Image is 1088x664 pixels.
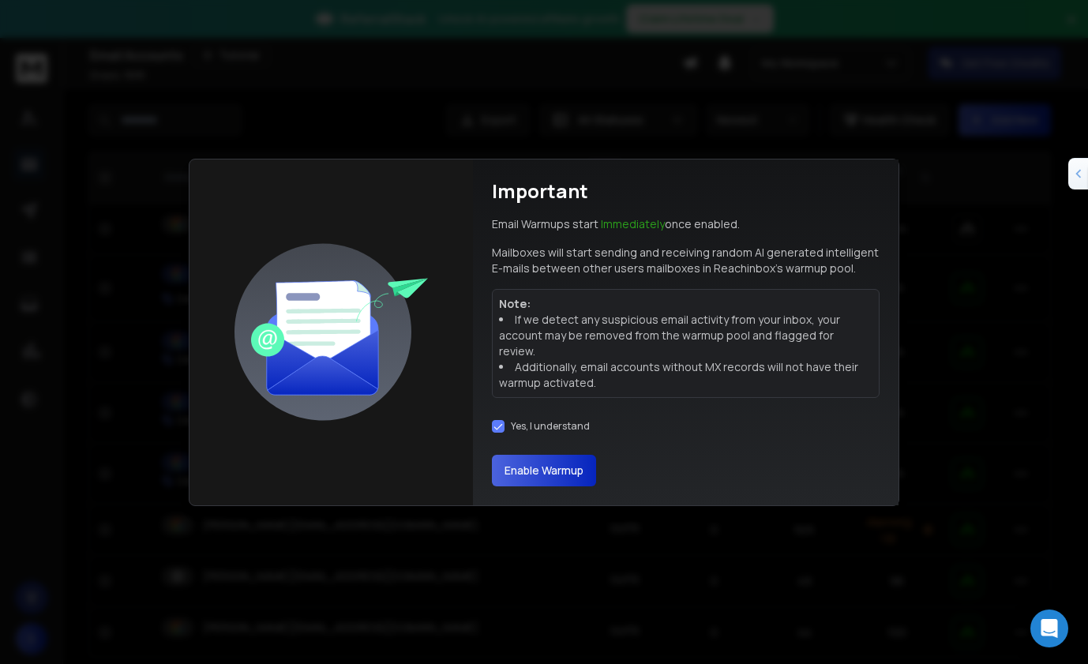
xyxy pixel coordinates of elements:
[492,245,880,276] p: Mailboxes will start sending and receiving random AI generated intelligent E-mails between other ...
[492,178,588,204] h1: Important
[601,216,665,231] span: Immediately
[1030,610,1068,647] div: Open Intercom Messenger
[492,216,740,232] p: Email Warmups start once enabled.
[511,420,590,433] label: Yes, I understand
[492,455,596,486] button: Enable Warmup
[499,296,872,312] p: Note:
[499,359,872,391] li: Additionally, email accounts without MX records will not have their warmup activated.
[499,312,872,359] li: If we detect any suspicious email activity from your inbox, your account may be removed from the ...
